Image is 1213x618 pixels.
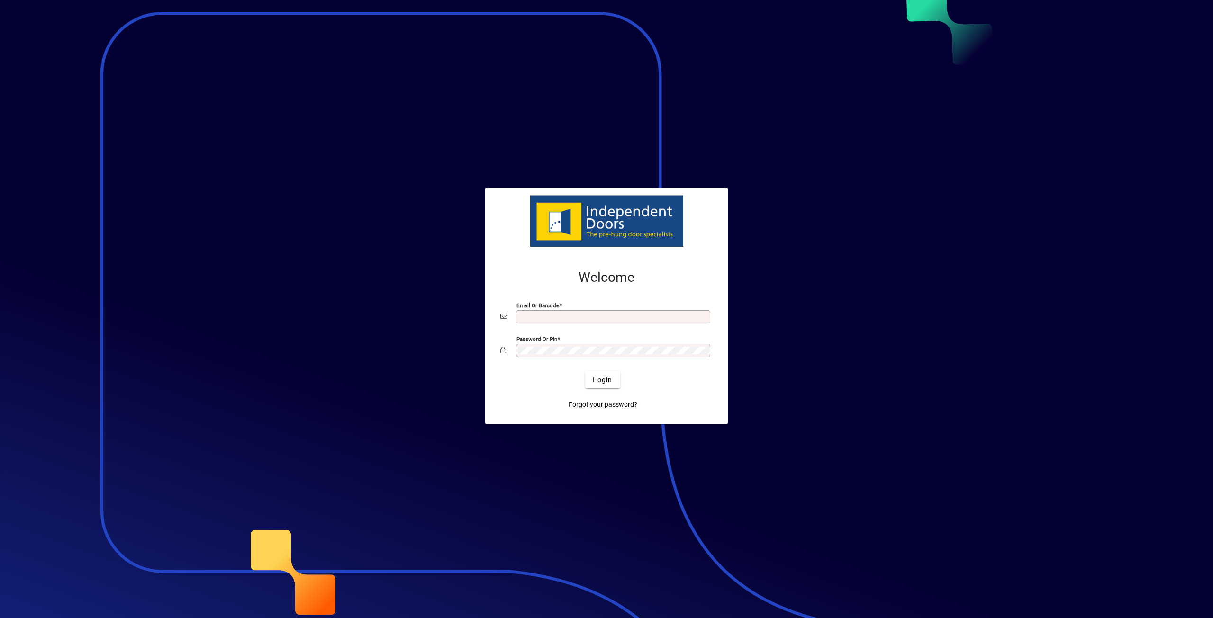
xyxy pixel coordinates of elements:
span: Forgot your password? [569,400,637,410]
button: Login [585,371,620,388]
mat-label: Email or Barcode [516,302,559,309]
a: Forgot your password? [565,396,641,413]
mat-label: Password or Pin [516,336,557,342]
span: Login [593,375,612,385]
h2: Welcome [500,269,713,286]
